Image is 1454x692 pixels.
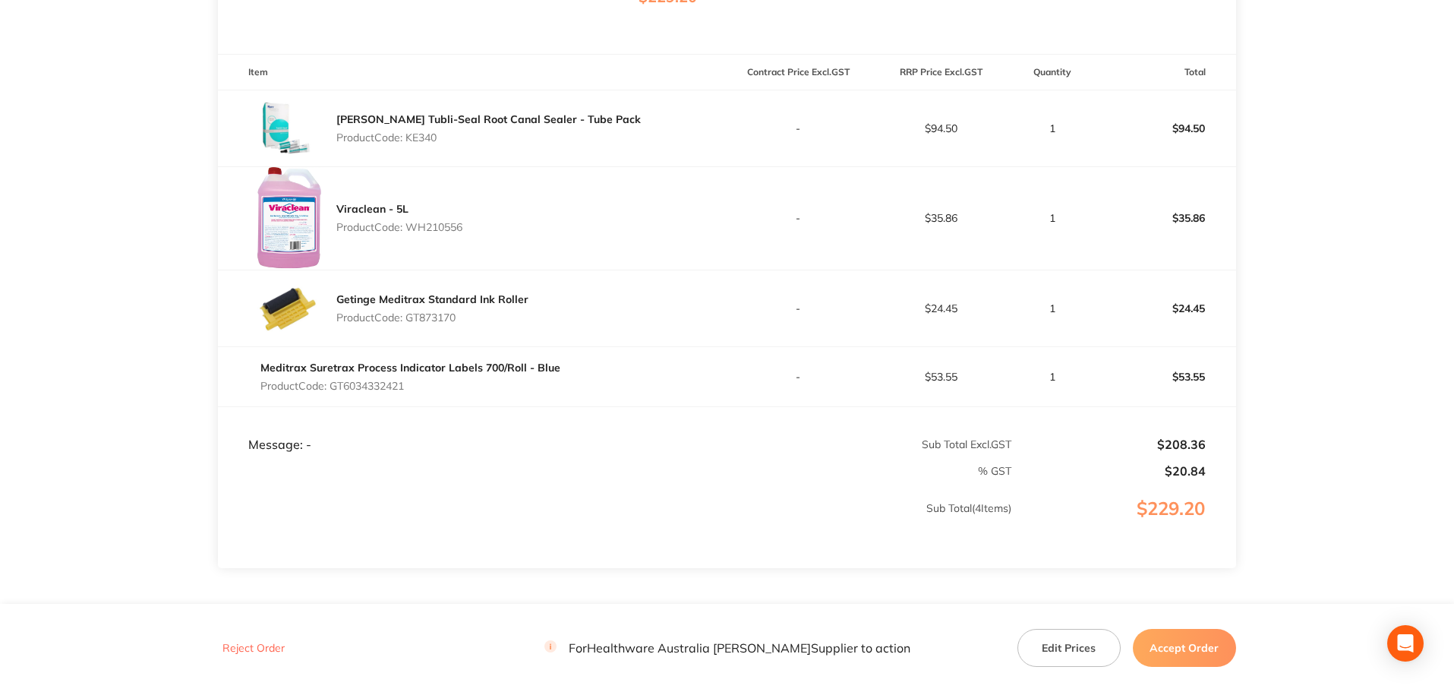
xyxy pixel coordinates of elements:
a: Viraclean - 5L [336,202,408,216]
p: $53.55 [1094,359,1235,395]
p: 1 [1013,371,1093,383]
button: Reject Order [218,642,289,656]
button: Edit Prices [1017,629,1121,667]
p: $35.86 [870,212,1011,224]
th: Contract Price Excl. GST [727,55,870,90]
p: Product Code: WH210556 [336,221,462,233]
img: b3l1aGNoOQ [248,270,324,346]
p: $24.45 [1094,290,1235,327]
p: 1 [1013,122,1093,134]
p: $94.50 [1094,110,1235,147]
td: Message: - [218,406,727,452]
a: Getinge Meditrax Standard Ink Roller [336,292,528,306]
button: Accept Order [1133,629,1236,667]
p: $35.86 [1094,200,1235,236]
th: RRP Price Excl. GST [869,55,1012,90]
p: Sub Total ( 4 Items) [219,502,1011,545]
p: 1 [1013,302,1093,314]
p: - [728,122,869,134]
p: For Healthware Australia [PERSON_NAME] Supplier to action [544,641,910,656]
p: - [728,371,869,383]
a: Meditrax Suretrax Process Indicator Labels 700/Roll - Blue [260,361,560,374]
th: Total [1093,55,1236,90]
p: - [728,302,869,314]
p: $94.50 [870,122,1011,134]
p: Product Code: GT6034332421 [260,380,560,392]
p: $20.84 [1013,464,1206,478]
p: - [728,212,869,224]
th: Quantity [1012,55,1093,90]
p: $208.36 [1013,438,1206,451]
p: % GST [219,465,1011,477]
p: Product Code: GT873170 [336,311,528,324]
p: $53.55 [870,371,1011,383]
p: $229.20 [1013,498,1235,550]
img: M3ZodmFpbQ [248,90,324,166]
div: Open Intercom Messenger [1387,625,1424,662]
th: Item [218,55,727,90]
p: $24.45 [870,302,1011,314]
img: eW53MzZwbA [248,167,324,270]
p: 1 [1013,212,1093,224]
a: [PERSON_NAME] Tubli-Seal Root Canal Sealer - Tube Pack [336,112,641,126]
p: Sub Total Excl. GST [728,438,1011,450]
p: Product Code: KE340 [336,131,641,144]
